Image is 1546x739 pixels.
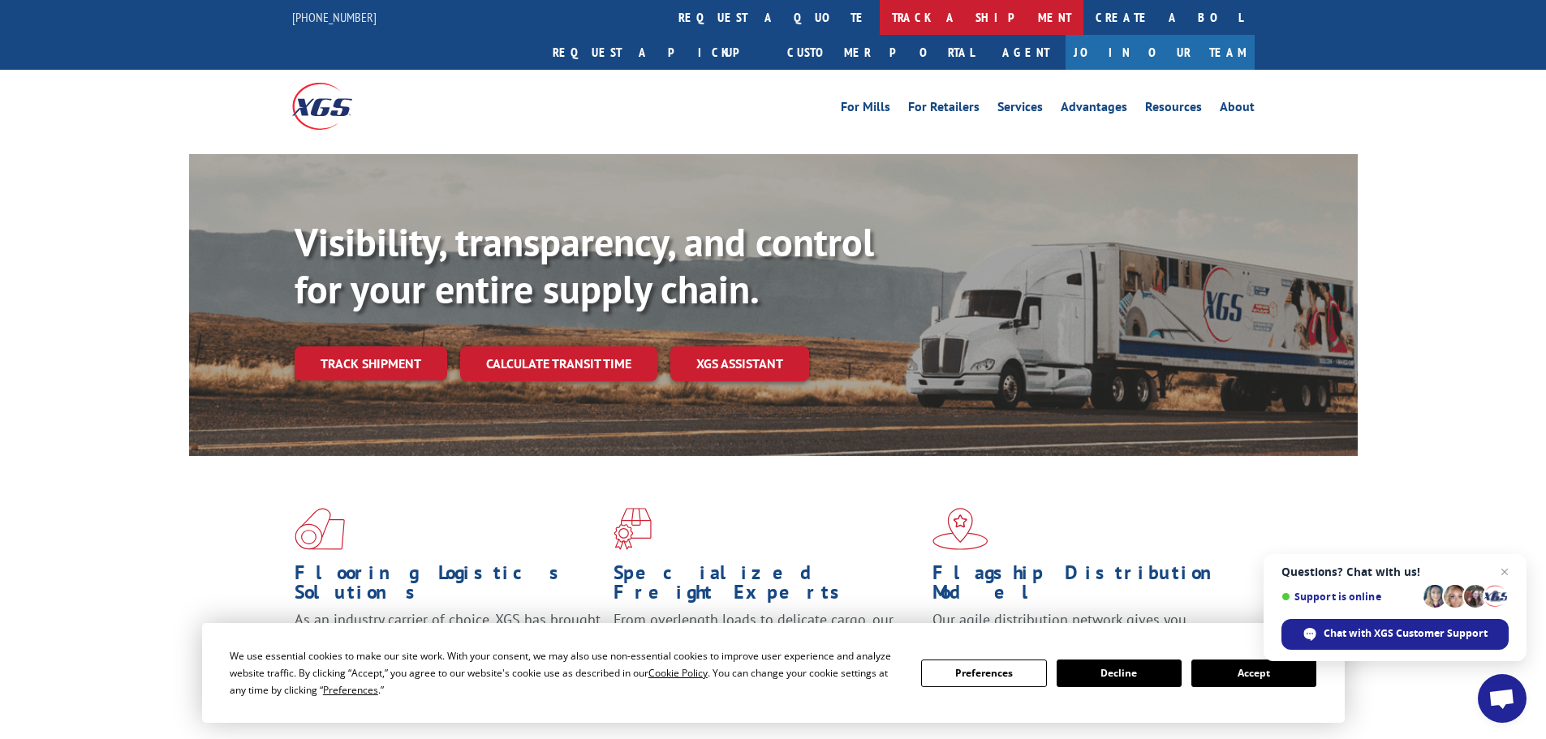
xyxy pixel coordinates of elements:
span: Preferences [323,683,378,697]
span: Cookie Policy [648,666,708,680]
div: Cookie Consent Prompt [202,623,1345,723]
a: Services [997,101,1043,118]
p: From overlength loads to delicate cargo, our experienced staff knows the best way to move your fr... [614,610,920,682]
button: Decline [1057,660,1182,687]
a: Join Our Team [1066,35,1255,70]
img: xgs-icon-focused-on-flooring-red [614,508,652,550]
h1: Flooring Logistics Solutions [295,563,601,610]
button: Preferences [921,660,1046,687]
a: Customer Portal [775,35,986,70]
img: xgs-icon-total-supply-chain-intelligence-red [295,508,345,550]
button: Accept [1191,660,1316,687]
a: For Mills [841,101,890,118]
h1: Specialized Freight Experts [614,563,920,610]
div: Open chat [1478,674,1527,723]
a: Resources [1145,101,1202,118]
div: Chat with XGS Customer Support [1281,619,1509,650]
span: Close chat [1495,562,1514,582]
img: xgs-icon-flagship-distribution-model-red [932,508,988,550]
a: For Retailers [908,101,980,118]
span: Support is online [1281,591,1418,603]
a: Calculate transit time [460,346,657,381]
a: About [1220,101,1255,118]
a: Agent [986,35,1066,70]
a: Advantages [1061,101,1127,118]
h1: Flagship Distribution Model [932,563,1239,610]
span: Questions? Chat with us! [1281,565,1509,578]
b: Visibility, transparency, and control for your entire supply chain. [295,217,874,314]
a: Request a pickup [540,35,775,70]
a: Track shipment [295,346,447,380]
span: Chat with XGS Customer Support [1324,626,1488,641]
a: [PHONE_NUMBER] [292,9,377,25]
a: XGS ASSISTANT [670,346,809,381]
div: We use essential cookies to make our site work. With your consent, we may also use non-essential ... [230,647,902,698]
span: Our agile distribution network gives you nationwide inventory management on demand. [932,610,1231,648]
span: As an industry carrier of choice, XGS has brought innovation and dedication to flooring logistics... [295,610,601,668]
